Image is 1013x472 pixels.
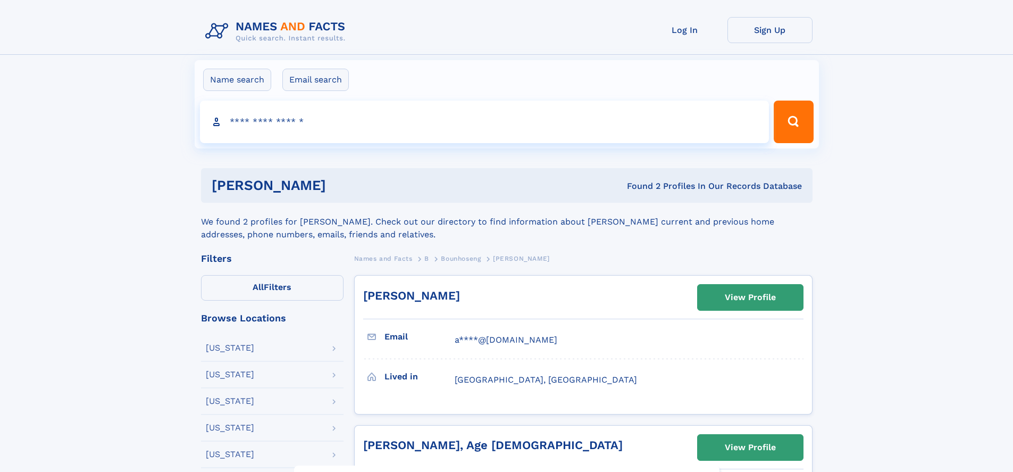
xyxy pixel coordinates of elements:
h1: [PERSON_NAME] [212,179,476,192]
a: View Profile [698,435,803,460]
img: Logo Names and Facts [201,17,354,46]
div: Browse Locations [201,313,344,323]
a: Bounhoseng [441,252,481,265]
span: All [253,282,264,292]
span: B [424,255,429,262]
span: Bounhoseng [441,255,481,262]
span: [PERSON_NAME] [493,255,550,262]
button: Search Button [774,101,813,143]
div: [US_STATE] [206,450,254,459]
div: Filters [201,254,344,263]
input: search input [200,101,769,143]
h3: Lived in [384,368,455,386]
a: Sign Up [727,17,813,43]
div: View Profile [725,435,776,460]
div: [US_STATE] [206,397,254,405]
div: View Profile [725,285,776,310]
a: [PERSON_NAME], Age [DEMOGRAPHIC_DATA] [363,438,623,452]
a: Log In [642,17,727,43]
a: Names and Facts [354,252,413,265]
div: [US_STATE] [206,344,254,352]
div: We found 2 profiles for [PERSON_NAME]. Check out our directory to find information about [PERSON_... [201,203,813,241]
label: Email search [282,69,349,91]
div: Found 2 Profiles In Our Records Database [476,180,802,192]
a: [PERSON_NAME] [363,289,460,302]
label: Filters [201,275,344,301]
h3: Email [384,328,455,346]
a: B [424,252,429,265]
span: [GEOGRAPHIC_DATA], [GEOGRAPHIC_DATA] [455,375,637,385]
div: [US_STATE] [206,370,254,379]
label: Name search [203,69,271,91]
a: View Profile [698,285,803,310]
div: [US_STATE] [206,424,254,432]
